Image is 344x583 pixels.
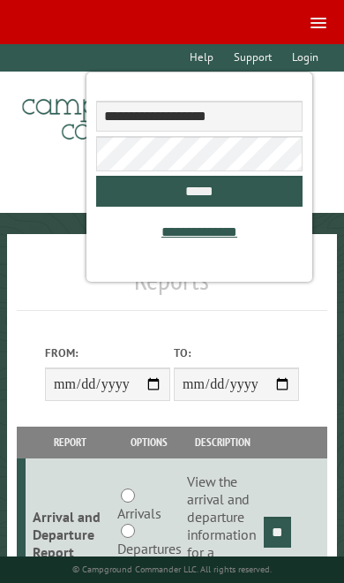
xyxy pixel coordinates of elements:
[45,344,170,361] label: From:
[225,44,280,72] a: Support
[181,44,221,72] a: Help
[174,344,299,361] label: To:
[184,427,261,458] th: Description
[117,538,182,559] label: Departures
[72,564,272,575] small: © Campground Commander LLC. All rights reserved.
[283,44,326,72] a: Login
[114,427,183,458] th: Options
[17,79,237,148] img: Campground Commander
[26,427,114,458] th: Report
[17,262,326,311] h1: Reports
[117,503,161,524] label: Arrivals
